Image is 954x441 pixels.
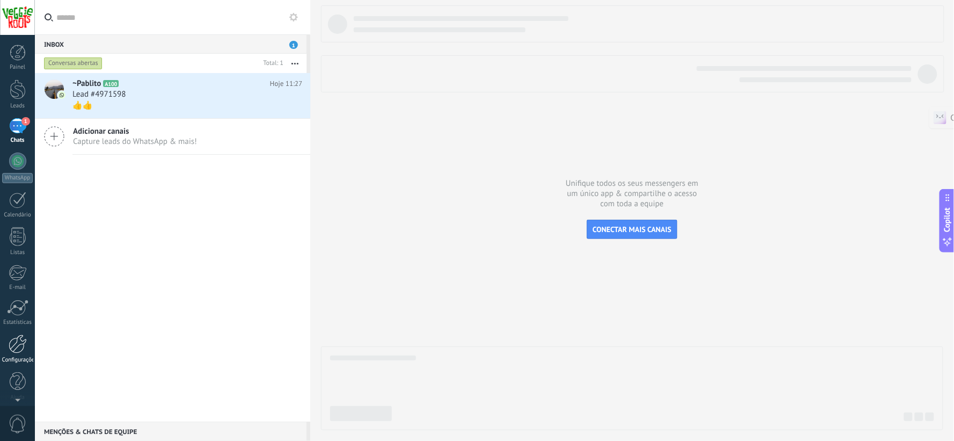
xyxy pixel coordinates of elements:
button: Mais [283,54,307,73]
span: Lead #4971598 [72,89,126,100]
span: A100 [103,80,119,87]
div: Conversas abertas [44,57,103,70]
div: Configurações [2,357,33,364]
span: 1 [21,117,30,126]
span: Hoje 11:27 [270,78,302,89]
button: CONECTAR MAIS CANAIS [587,220,678,239]
div: Total: 1 [259,58,283,69]
div: WhatsApp [2,173,33,183]
div: Inbox [35,34,307,54]
div: Estatísticas [2,319,33,326]
span: Copilot [942,207,953,232]
span: ~Pablito [72,78,101,89]
span: Adicionar canais [73,126,197,136]
span: 1 [289,41,298,49]
div: Listas [2,249,33,256]
span: 👍👍 [72,100,92,111]
div: Painel [2,64,33,71]
span: Capture leads do WhatsApp & mais! [73,136,197,147]
div: E-mail [2,284,33,291]
a: avataricon~PablitoA100Hoje 11:27Lead #4971598👍👍 [35,73,310,118]
div: Menções & Chats de equipe [35,422,307,441]
div: Chats [2,137,33,144]
img: icon [58,91,65,99]
div: Leads [2,103,33,110]
div: Calendário [2,212,33,219]
span: CONECTAR MAIS CANAIS [593,225,672,234]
